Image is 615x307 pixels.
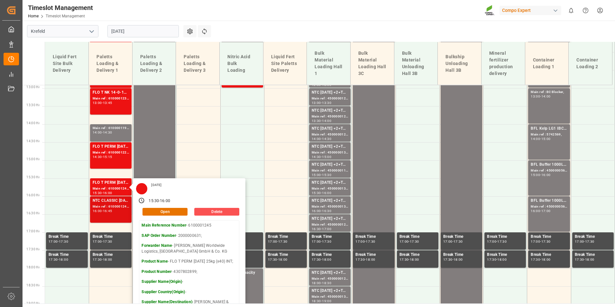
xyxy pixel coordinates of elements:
[312,252,348,258] div: Break Time
[312,204,348,209] div: Main ref : 4500000130, 2000000058;
[356,47,389,79] div: Bulk Material Loading Hall 3C
[225,51,258,76] div: Nitric Acid Bulk Loading
[312,162,348,168] div: NTC [DATE] +2+TE BULK;
[93,150,129,155] div: Main ref : 6100001224, 2000000720;
[322,191,331,194] div: 16:00
[541,137,551,140] div: 15:00
[321,137,322,140] div: -
[142,208,188,216] button: Open
[541,258,551,261] div: 18:00
[26,265,40,269] span: 18:00 Hr
[142,269,237,275] p: - 4307802899;
[26,175,40,179] span: 15:30 Hr
[142,243,237,254] p: - [PERSON_NAME] Worldwide Logistics, [GEOGRAPHIC_DATA] GmbH & Co. KG
[322,155,331,158] div: 15:00
[268,234,304,240] div: Break Time
[26,103,40,107] span: 13:30 Hr
[312,180,348,186] div: NTC [DATE] +2+TE BULK;
[142,233,237,239] p: - 2000000631;
[58,240,59,243] div: -
[321,155,322,158] div: -
[541,209,551,212] div: 17:00
[575,240,584,243] div: 17:00
[365,258,366,261] div: -
[366,240,375,243] div: 17:30
[355,234,392,240] div: Break Time
[312,155,321,158] div: 14:30
[531,95,540,98] div: 13:00
[531,258,540,261] div: 17:30
[312,107,348,114] div: NTC [DATE] +2+TE BULK;
[142,289,237,295] p: -
[578,3,593,18] button: Help Center
[103,209,112,212] div: 16:45
[322,101,331,104] div: 13:30
[312,114,348,119] div: Main ref : 4500000127, 2000000058;
[312,209,321,212] div: 16:00
[312,132,348,137] div: Main ref : 4500000124, 2000000058;
[500,6,561,15] div: Compo Expert
[540,95,541,98] div: -
[497,240,507,243] div: 17:30
[312,198,348,204] div: NTC [DATE] +2+TE BULK;
[322,228,331,230] div: 17:00
[159,198,160,204] div: -
[312,276,348,282] div: Main ref : 4500000126, 2000000058;
[142,300,192,304] strong: Supplier Name(Destination)
[142,259,237,265] p: - FLO T PERM [DATE] 25kg (x40) INT;
[59,240,68,243] div: 17:30
[142,279,237,285] p: -
[93,131,102,134] div: 14:00
[487,47,520,79] div: Mineral fertilizer production delivery
[531,173,540,176] div: 15:00
[93,180,129,186] div: FLO T PERM [DATE] 25kg (x40) INT;
[142,279,182,284] strong: Supplier Name(Origin)
[322,300,331,302] div: 19:00
[194,208,239,216] button: Delete
[321,228,322,230] div: -
[49,240,58,243] div: 17:00
[312,270,348,276] div: NTC [DATE] +2+TE BULK;
[312,216,348,222] div: NTC [DATE] +2+TE BULK;
[365,240,366,243] div: -
[103,258,112,261] div: 18:00
[312,240,321,243] div: 17:00
[540,258,541,261] div: -
[575,234,611,240] div: Break Time
[322,282,331,284] div: 18:30
[26,157,40,161] span: 15:00 Hr
[26,284,40,287] span: 18:30 Hr
[93,234,129,240] div: Break Time
[312,119,321,122] div: 13:30
[531,240,540,243] div: 17:00
[93,144,129,150] div: FLO T PERM [DATE] 25kg (x40) INT;
[93,155,102,158] div: 14:30
[26,229,40,233] span: 17:00 Hr
[93,209,102,212] div: 16:00
[142,233,176,238] strong: SAP Order Number
[500,4,564,16] button: Compo Expert
[530,54,564,73] div: Container Loading 1
[28,14,39,18] a: Home
[312,47,345,79] div: Bulk Material Loading Hall 1
[59,258,68,261] div: 18:00
[102,155,103,158] div: -
[531,168,567,173] div: Main ref : 4500000565, 2000000305;
[102,209,103,212] div: -
[321,209,322,212] div: -
[103,131,112,134] div: 14:30
[277,258,278,261] div: -
[26,121,40,125] span: 14:00 Hr
[93,204,129,209] div: Main ref : 6100001244, 2000000641;
[564,3,578,18] button: show 0 new notifications
[531,89,567,95] div: Main ref : BC Blocker,
[49,234,85,240] div: Break Time
[531,132,567,137] div: Main ref : 5742569,
[312,228,321,230] div: 16:30
[93,186,129,191] div: Main ref : 6100001245, 2000000631;
[312,168,348,173] div: Main ref : 4500000114, 2000000058;
[102,258,103,261] div: -
[321,258,322,261] div: -
[103,155,112,158] div: 15:15
[28,3,93,13] div: Timeslot Management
